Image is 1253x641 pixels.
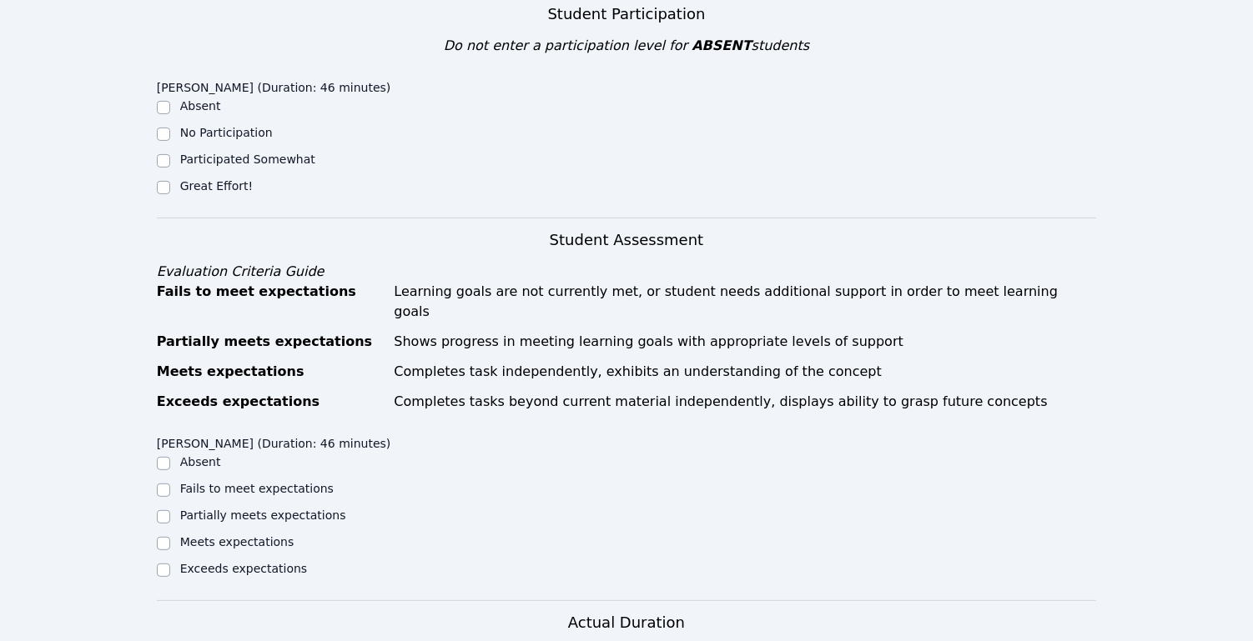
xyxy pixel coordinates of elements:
h3: Student Participation [157,3,1097,26]
label: Participated Somewhat [180,153,315,166]
div: Partially meets expectations [157,332,385,352]
label: Great Effort! [180,179,253,193]
label: Partially meets expectations [180,508,346,522]
h3: Student Assessment [157,228,1097,252]
label: Absent [180,99,221,113]
div: Fails to meet expectations [157,282,385,322]
div: Meets expectations [157,362,385,382]
label: Meets expectations [180,535,294,548]
label: Fails to meet expectations [180,482,334,495]
div: Shows progress in meeting learning goals with appropriate levels of support [394,332,1096,352]
div: Evaluation Criteria Guide [157,262,1097,282]
div: Learning goals are not currently met, or student needs additional support in order to meet learni... [394,282,1096,322]
span: ABSENT [692,38,751,53]
label: Exceeds expectations [180,562,307,575]
div: Exceeds expectations [157,392,385,412]
div: Completes tasks beyond current material independently, displays ability to grasp future concepts [394,392,1096,412]
legend: [PERSON_NAME] (Duration: 46 minutes) [157,428,391,453]
legend: [PERSON_NAME] (Duration: 46 minutes) [157,73,391,98]
label: Absent [180,455,221,468]
div: Completes task independently, exhibits an understanding of the concept [394,362,1096,382]
h3: Actual Duration [568,611,685,634]
label: No Participation [180,126,273,139]
div: Do not enter a participation level for students [157,36,1097,56]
